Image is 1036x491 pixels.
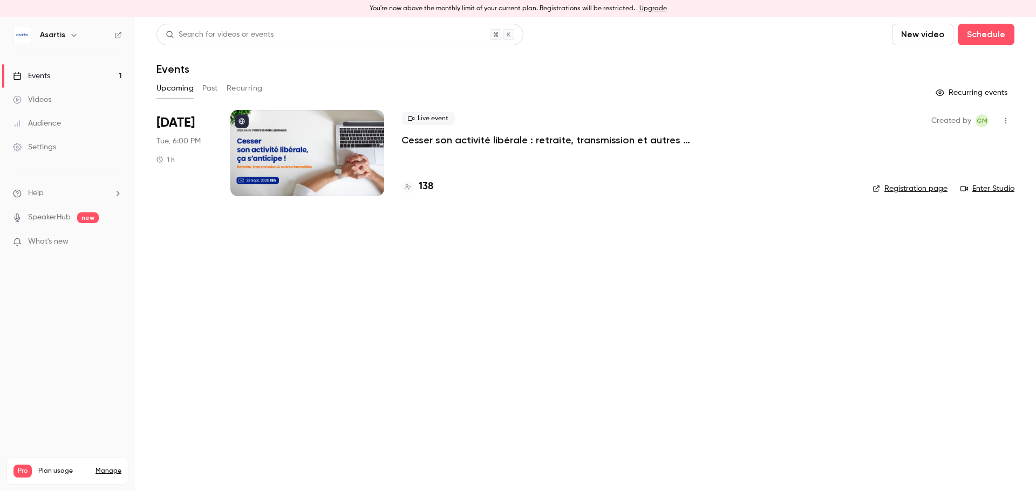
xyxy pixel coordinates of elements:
[13,26,31,44] img: Asartis
[931,84,1014,101] button: Recurring events
[401,179,433,194] a: 138
[156,80,194,97] button: Upcoming
[156,110,213,196] div: Sep 23 Tue, 6:00 PM (Europe/Paris)
[227,80,263,97] button: Recurring
[960,183,1014,194] a: Enter Studio
[419,179,433,194] h4: 138
[873,183,948,194] a: Registration page
[13,118,61,129] div: Audience
[13,142,56,153] div: Settings
[40,30,65,40] h6: Asartis
[156,155,175,164] div: 1 h
[401,112,455,125] span: Live event
[13,71,50,81] div: Events
[639,4,667,13] a: Upgrade
[13,465,32,478] span: Pro
[156,63,189,75] h1: Events
[156,114,195,132] span: [DATE]
[28,188,44,199] span: Help
[13,188,122,199] li: help-dropdown-opener
[401,134,725,147] a: Cesser son activité libérale : retraite, transmission et autres formalités... ça s'anticipe !
[892,24,953,45] button: New video
[77,212,99,223] span: new
[958,24,1014,45] button: Schedule
[166,29,274,40] div: Search for videos or events
[38,467,89,475] span: Plan usage
[28,212,71,223] a: SpeakerHub
[28,236,69,247] span: What's new
[13,94,51,105] div: Videos
[931,114,971,127] span: Created by
[977,114,987,127] span: GM
[976,114,989,127] span: Guillaume Mariteau
[202,80,218,97] button: Past
[96,467,121,475] a: Manage
[156,136,201,147] span: Tue, 6:00 PM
